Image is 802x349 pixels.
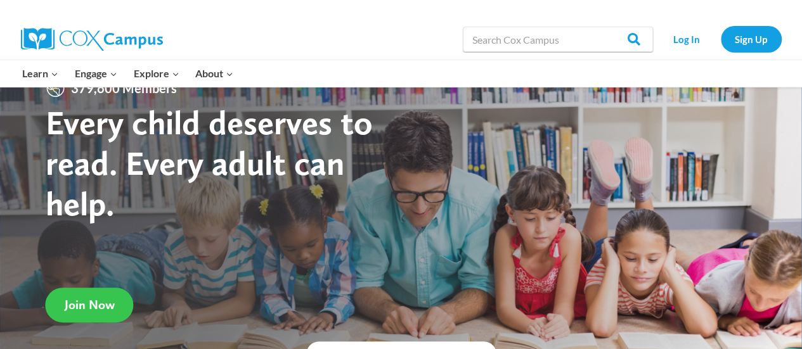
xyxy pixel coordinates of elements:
[67,60,126,87] button: Child menu of Engage
[15,60,242,87] nav: Primary Navigation
[21,28,163,51] img: Cox Campus
[66,78,182,98] span: 379,600 Members
[659,26,715,52] a: Log In
[187,60,242,87] button: Child menu of About
[46,102,373,223] strong: Every child deserves to read. Every adult can help.
[463,27,653,52] input: Search Cox Campus
[15,60,67,87] button: Child menu of Learn
[721,26,782,52] a: Sign Up
[46,288,134,322] a: Join Now
[126,60,188,87] button: Child menu of Explore
[65,297,115,312] span: Join Now
[659,26,782,52] nav: Secondary Navigation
